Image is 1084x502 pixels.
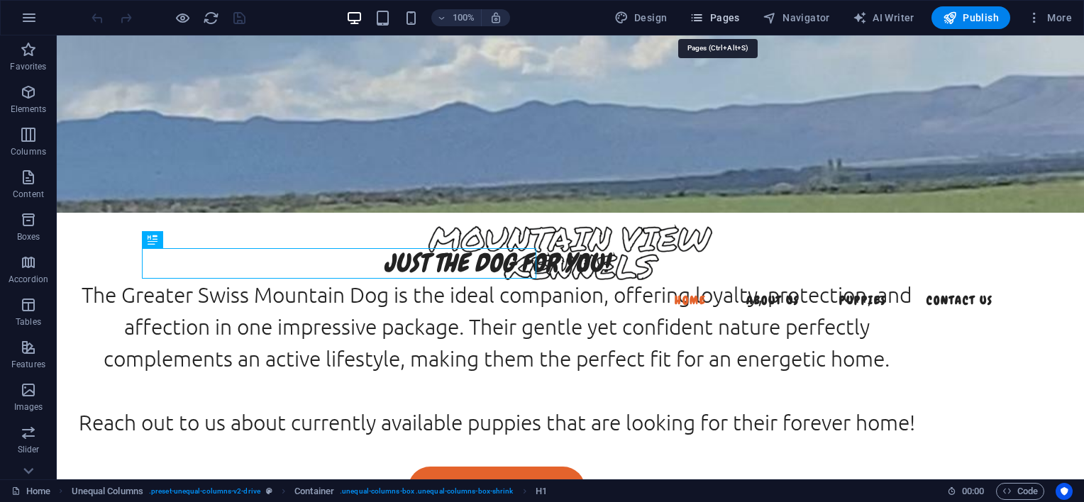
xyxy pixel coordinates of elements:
[609,6,673,29] button: Design
[149,483,260,500] span: . preset-unequal-columns-v2-drive
[266,487,272,495] i: This element is a customizable preset
[11,146,46,157] p: Columns
[847,6,920,29] button: AI Writer
[294,483,334,500] span: Click to select. Double-click to edit
[684,6,745,29] button: Pages
[72,483,143,500] span: Click to select. Double-click to edit
[11,359,45,370] p: Features
[203,10,219,26] i: Reload page
[72,483,547,500] nav: breadcrumb
[931,6,1010,29] button: Publish
[1022,6,1078,29] button: More
[16,316,41,328] p: Tables
[14,401,43,413] p: Images
[943,11,999,25] span: Publish
[18,444,40,455] p: Slider
[757,6,836,29] button: Navigator
[614,11,668,25] span: Design
[174,9,191,26] button: Click here to leave preview mode and continue editing
[996,483,1044,500] button: Code
[11,104,47,115] p: Elements
[972,486,974,496] span: :
[340,483,513,500] span: . unequal-columns-box .unequal-columns-box-shrink
[1002,483,1038,500] span: Code
[11,483,50,500] a: Click to cancel selection. Double-click to open Pages
[9,274,48,285] p: Accordion
[690,11,739,25] span: Pages
[202,9,219,26] button: reload
[853,11,914,25] span: AI Writer
[536,483,547,500] span: Click to select. Double-click to edit
[1027,11,1072,25] span: More
[763,11,830,25] span: Navigator
[1056,483,1073,500] button: Usercentrics
[17,231,40,242] p: Boxes
[10,61,46,72] p: Favorites
[962,483,984,500] span: 00 00
[490,11,502,24] i: On resize automatically adjust zoom level to fit chosen device.
[453,9,475,26] h6: 100%
[947,483,985,500] h6: Session time
[13,189,44,200] p: Content
[431,9,482,26] button: 100%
